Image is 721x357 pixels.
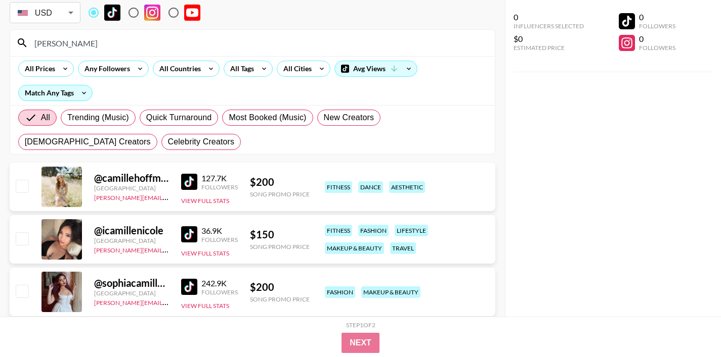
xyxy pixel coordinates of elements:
[250,190,310,198] div: Song Promo Price
[325,286,355,298] div: fashion
[639,22,675,30] div: Followers
[94,172,169,184] div: @ camillehoffmann05
[181,249,229,257] button: View Full Stats
[250,295,310,303] div: Song Promo Price
[514,12,584,22] div: 0
[229,112,306,124] span: Most Booked (Music)
[94,297,244,307] a: [PERSON_NAME][EMAIL_ADDRESS][DOMAIN_NAME]
[25,136,151,148] span: [DEMOGRAPHIC_DATA] Creators
[28,35,489,51] input: Search by User Name
[250,281,310,293] div: $ 200
[639,34,675,44] div: 0
[19,85,92,100] div: Match Any Tags
[358,181,383,193] div: dance
[94,289,169,297] div: [GEOGRAPHIC_DATA]
[67,112,129,124] span: Trending (Music)
[94,237,169,244] div: [GEOGRAPHIC_DATA]
[94,277,169,289] div: @ sophiacamillecollier
[325,242,384,254] div: makeup & beauty
[324,112,374,124] span: New Creators
[181,279,197,295] img: TikTok
[224,61,256,76] div: All Tags
[250,176,310,188] div: $ 200
[201,278,238,288] div: 242.9K
[201,183,238,191] div: Followers
[361,286,420,298] div: makeup & beauty
[201,226,238,236] div: 36.9K
[639,44,675,52] div: Followers
[514,22,584,30] div: Influencers Selected
[514,34,584,44] div: $0
[346,321,375,329] div: Step 1 of 2
[181,174,197,190] img: TikTok
[181,226,197,242] img: TikTok
[390,242,416,254] div: travel
[639,12,675,22] div: 0
[78,61,132,76] div: Any Followers
[335,61,417,76] div: Avg Views
[325,181,352,193] div: fitness
[358,225,389,236] div: fashion
[12,4,78,22] div: USD
[94,224,169,237] div: @ icamillenicole
[94,192,244,201] a: [PERSON_NAME][EMAIL_ADDRESS][DOMAIN_NAME]
[19,61,57,76] div: All Prices
[201,236,238,243] div: Followers
[184,5,200,21] img: YouTube
[168,136,235,148] span: Celebrity Creators
[94,244,244,254] a: [PERSON_NAME][EMAIL_ADDRESS][DOMAIN_NAME]
[250,228,310,241] div: $ 150
[146,112,212,124] span: Quick Turnaround
[277,61,314,76] div: All Cities
[181,197,229,205] button: View Full Stats
[144,5,160,21] img: Instagram
[201,288,238,296] div: Followers
[389,181,425,193] div: aesthetic
[325,225,352,236] div: fitness
[181,302,229,310] button: View Full Stats
[41,112,50,124] span: All
[201,173,238,183] div: 127.7K
[250,243,310,250] div: Song Promo Price
[514,44,584,52] div: Estimated Price
[153,61,203,76] div: All Countries
[395,225,428,236] div: lifestyle
[342,333,379,353] button: Next
[94,184,169,192] div: [GEOGRAPHIC_DATA]
[104,5,120,21] img: TikTok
